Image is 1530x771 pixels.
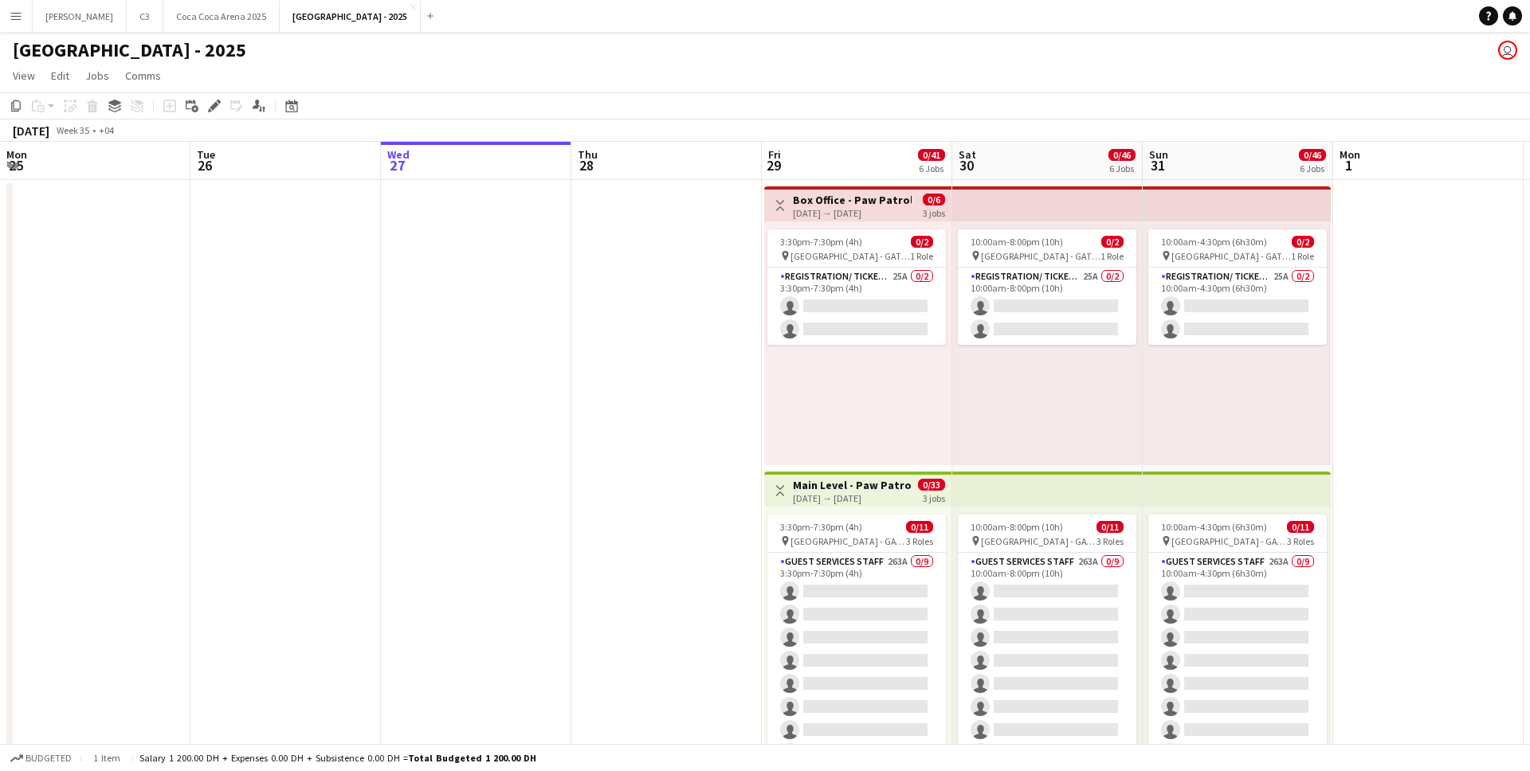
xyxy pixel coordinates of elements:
span: Comms [125,68,161,83]
button: Coca Coca Arena 2025 [163,1,280,32]
app-job-card: 10:00am-4:30pm (6h30m)0/2 [GEOGRAPHIC_DATA] - GATE 71 RoleRegistration/ Ticketing25A0/210:00am-4:... [1148,229,1327,345]
app-card-role: Registration/ Ticketing25A0/210:00am-4:30pm (6h30m) [1148,268,1327,345]
app-user-avatar: Marisol Pestano [1498,41,1517,60]
div: 6 Jobs [1300,162,1325,174]
button: Budgeted [8,749,74,767]
h3: Main Level - Paw Patrol [793,478,912,492]
span: Fri [768,147,781,162]
span: 10:00am-4:30pm (6h30m) [1161,236,1267,248]
span: Edit [51,68,69,83]
span: 3:30pm-7:30pm (4h) [780,236,862,248]
span: 0/41 [918,149,945,161]
span: [GEOGRAPHIC_DATA] - GATE 7 [790,535,906,547]
span: 0/6 [923,194,945,205]
span: 3 Roles [1287,535,1314,547]
button: [GEOGRAPHIC_DATA] - 2025 [280,1,421,32]
span: 31 [1147,156,1168,174]
h3: Box Office - Paw Patrol [793,193,912,207]
span: 10:00am-8:00pm (10h) [971,236,1063,248]
div: 6 Jobs [919,162,944,174]
span: 3 Roles [906,535,933,547]
span: Week 35 [53,124,92,136]
span: View [13,68,35,83]
h1: [GEOGRAPHIC_DATA] - 2025 [13,38,246,62]
a: Edit [45,65,76,86]
button: [PERSON_NAME] [33,1,127,32]
span: 0/11 [1096,521,1124,533]
div: [DATE] [13,123,49,139]
div: 3 jobs [923,491,945,504]
span: [GEOGRAPHIC_DATA] - GATE 7 [1171,535,1287,547]
span: 1 [1337,156,1360,174]
div: 3 jobs [923,205,945,219]
app-job-card: 3:30pm-7:30pm (4h)0/11 [GEOGRAPHIC_DATA] - GATE 73 RolesGuest Services Staff263A0/93:30pm-7:30pm ... [767,515,946,750]
span: 27 [385,156,410,174]
span: 0/11 [1287,521,1314,533]
button: C3 [127,1,163,32]
div: 6 Jobs [1109,162,1135,174]
div: [DATE] → [DATE] [793,492,912,504]
a: View [6,65,41,86]
span: 0/46 [1108,149,1136,161]
span: 0/2 [1101,236,1124,248]
span: Jobs [85,68,109,83]
span: 0/11 [906,521,933,533]
span: Sat [959,147,976,162]
app-job-card: 10:00am-4:30pm (6h30m)0/11 [GEOGRAPHIC_DATA] - GATE 73 RolesGuest Services Staff263A0/910:00am-4:... [1148,515,1327,750]
span: 28 [575,156,598,174]
span: [GEOGRAPHIC_DATA] - GATE 7 [1171,250,1291,262]
span: 0/2 [911,236,933,248]
app-card-role: Registration/ Ticketing25A0/23:30pm-7:30pm (4h) [767,268,946,345]
a: Jobs [79,65,116,86]
span: 29 [766,156,781,174]
span: 1 Role [1100,250,1124,262]
span: 1 item [88,752,126,764]
span: [GEOGRAPHIC_DATA] - GATE 7 [981,250,1100,262]
span: Thu [578,147,598,162]
span: Mon [6,147,27,162]
app-card-role: Registration/ Ticketing25A0/210:00am-8:00pm (10h) [958,268,1136,345]
div: Salary 1 200.00 DH + Expenses 0.00 DH + Subsistence 0.00 DH = [139,752,536,764]
span: 0/33 [918,479,945,491]
span: 0/2 [1292,236,1314,248]
span: 30 [956,156,976,174]
span: Mon [1340,147,1360,162]
span: Total Budgeted 1 200.00 DH [408,752,536,764]
app-job-card: 10:00am-8:00pm (10h)0/11 [GEOGRAPHIC_DATA] - GATE 73 RolesGuest Services Staff263A0/910:00am-8:00... [958,515,1136,750]
span: 3 Roles [1096,535,1124,547]
span: Wed [387,147,410,162]
div: [DATE] → [DATE] [793,207,912,219]
app-job-card: 3:30pm-7:30pm (4h)0/2 [GEOGRAPHIC_DATA] - GATE 71 RoleRegistration/ Ticketing25A0/23:30pm-7:30pm ... [767,229,946,345]
div: +04 [99,124,114,136]
span: [GEOGRAPHIC_DATA] - GATE 7 [981,535,1096,547]
a: Comms [119,65,167,86]
span: 3:30pm-7:30pm (4h) [780,521,862,533]
span: Tue [197,147,215,162]
app-job-card: 10:00am-8:00pm (10h)0/2 [GEOGRAPHIC_DATA] - GATE 71 RoleRegistration/ Ticketing25A0/210:00am-8:00... [958,229,1136,345]
span: 10:00am-8:00pm (10h) [971,521,1063,533]
span: 26 [194,156,215,174]
span: Budgeted [25,753,72,764]
span: 0/46 [1299,149,1326,161]
span: Sun [1149,147,1168,162]
span: 10:00am-4:30pm (6h30m) [1161,521,1267,533]
span: [GEOGRAPHIC_DATA] - GATE 7 [790,250,910,262]
span: 25 [4,156,27,174]
span: 1 Role [910,250,933,262]
span: 1 Role [1291,250,1314,262]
